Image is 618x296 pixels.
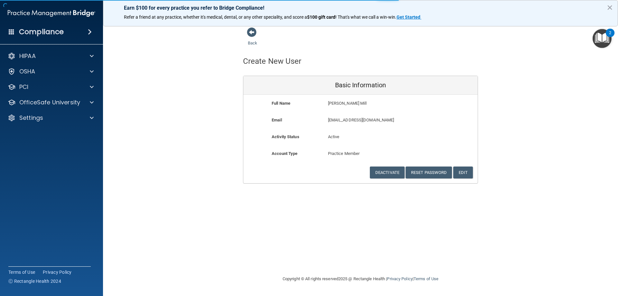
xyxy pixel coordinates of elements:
[609,33,611,41] div: 2
[19,99,80,106] p: OfficeSafe University
[243,76,478,95] div: Basic Information
[593,29,612,48] button: Open Resource Center, 2 new notifications
[8,278,61,284] span: Ⓒ Rectangle Health 2024
[124,5,597,11] p: Earn $100 for every practice you refer to Bridge Compliance!
[8,68,94,75] a: OSHA
[8,7,95,20] img: PMB logo
[272,101,290,106] b: Full Name
[406,167,452,178] button: Reset Password
[8,114,94,122] a: Settings
[370,167,405,178] button: Deactivate
[248,33,257,45] a: Back
[328,100,431,107] p: [PERSON_NAME] Mill
[307,14,335,20] strong: $100 gift card
[8,269,35,275] a: Terms of Use
[335,14,397,20] span: ! That's what we call a win-win.
[19,52,36,60] p: HIPAA
[328,133,393,141] p: Active
[243,269,478,289] div: Copyright © All rights reserved 2025 @ Rectangle Health | |
[507,250,610,276] iframe: Drift Widget Chat Controller
[328,150,393,158] p: Practice Member
[19,114,43,122] p: Settings
[272,151,297,156] b: Account Type
[272,118,282,122] b: Email
[453,167,473,178] button: Edit
[414,276,438,281] a: Terms of Use
[19,68,35,75] p: OSHA
[19,27,64,36] h4: Compliance
[43,269,72,275] a: Privacy Policy
[397,14,420,20] strong: Get Started
[397,14,421,20] a: Get Started
[124,14,307,20] span: Refer a friend at any practice, whether it's medical, dental, or any other speciality, and score a
[19,83,28,91] p: PCI
[607,2,613,13] button: Close
[8,83,94,91] a: PCI
[272,134,299,139] b: Activity Status
[387,276,412,281] a: Privacy Policy
[243,57,302,65] h4: Create New User
[8,99,94,106] a: OfficeSafe University
[8,52,94,60] a: HIPAA
[328,116,431,124] p: [EMAIL_ADDRESS][DOMAIN_NAME]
